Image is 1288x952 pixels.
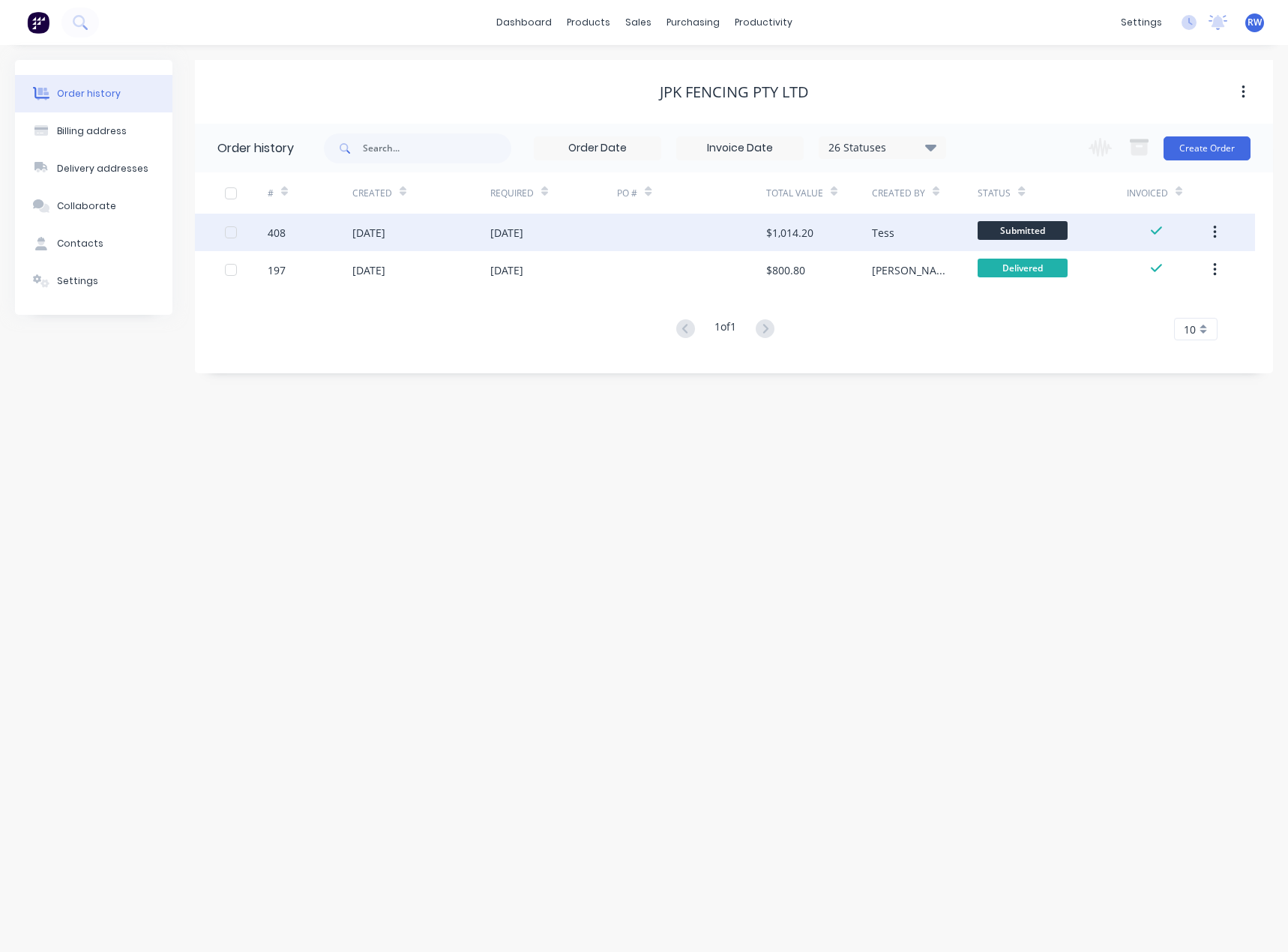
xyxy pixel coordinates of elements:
[217,139,294,157] div: Order history
[659,11,727,34] div: purchasing
[363,133,511,163] input: Search...
[535,137,660,160] input: Order Date
[489,11,559,34] a: dashboard
[727,11,800,34] div: productivity
[268,262,286,278] div: 197
[872,225,894,241] div: Tess
[490,172,618,214] div: Required
[872,262,948,278] div: [PERSON_NAME]
[268,225,286,241] div: 408
[57,274,98,288] div: Settings
[766,262,805,278] div: $800.80
[57,87,121,100] div: Order history
[766,172,872,214] div: Total Value
[617,172,765,214] div: PO #
[766,187,823,200] div: Total Value
[819,139,945,156] div: 26 Statuses
[268,187,274,200] div: #
[15,150,172,187] button: Delivery addresses
[617,187,637,200] div: PO #
[490,225,523,241] div: [DATE]
[978,221,1068,240] span: Submitted
[1248,16,1262,29] span: RW
[352,225,385,241] div: [DATE]
[15,75,172,112] button: Order history
[1164,136,1251,160] button: Create Order
[15,262,172,300] button: Settings
[618,11,659,34] div: sales
[978,187,1011,200] div: Status
[352,172,490,214] div: Created
[872,172,978,214] div: Created By
[677,137,803,160] input: Invoice Date
[872,187,925,200] div: Created By
[766,225,813,241] div: $1,014.20
[27,11,49,34] img: Factory
[1127,187,1168,200] div: Invoiced
[1113,11,1170,34] div: settings
[352,262,385,278] div: [DATE]
[978,172,1126,214] div: Status
[57,162,148,175] div: Delivery addresses
[978,259,1068,277] span: Delivered
[1127,172,1212,214] div: Invoiced
[268,172,352,214] div: #
[15,187,172,225] button: Collaborate
[57,199,116,213] div: Collaborate
[352,187,392,200] div: Created
[15,112,172,150] button: Billing address
[559,11,618,34] div: products
[1184,322,1196,337] span: 10
[490,187,534,200] div: Required
[490,262,523,278] div: [DATE]
[15,225,172,262] button: Contacts
[57,124,127,138] div: Billing address
[660,83,809,101] div: JPK Fencing Pty Ltd
[57,237,103,250] div: Contacts
[714,319,736,340] div: 1 of 1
